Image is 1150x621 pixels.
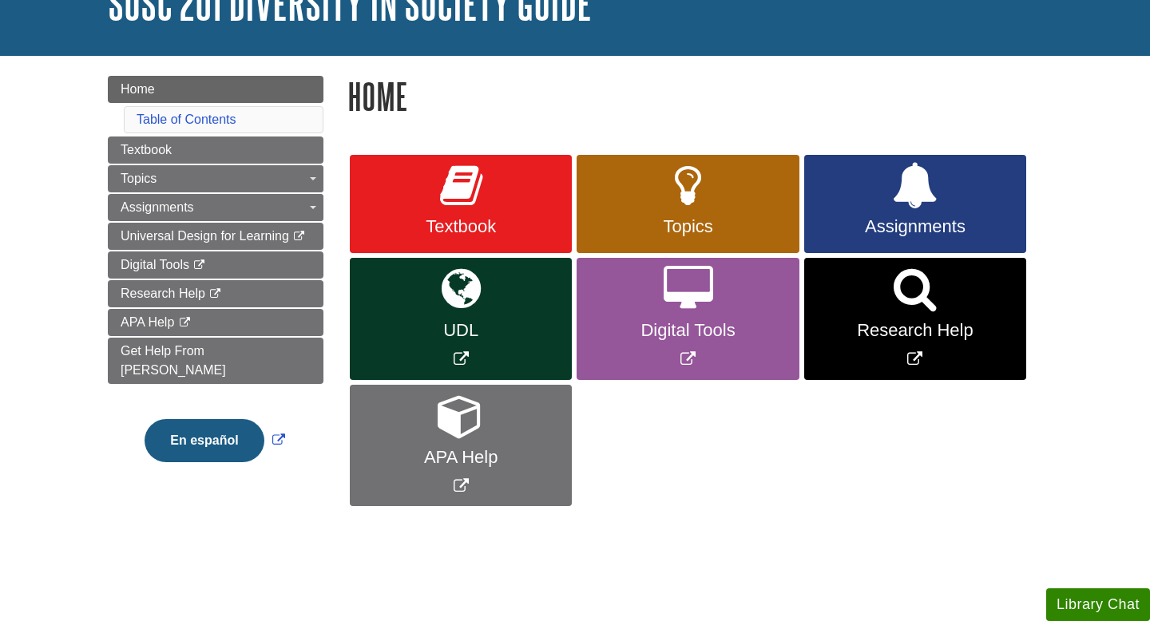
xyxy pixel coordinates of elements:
[121,258,189,271] span: Digital Tools
[192,260,206,271] i: This link opens in a new window
[121,143,172,156] span: Textbook
[577,155,799,254] a: Topics
[121,315,174,329] span: APA Help
[141,433,288,447] a: Link opens in new window
[108,251,323,279] a: Digital Tools
[804,155,1026,254] a: Assignments
[108,194,323,221] a: Assignments
[589,216,787,237] span: Topics
[121,82,155,96] span: Home
[108,136,323,164] a: Textbook
[362,216,560,237] span: Textbook
[108,76,323,103] a: Home
[577,258,799,380] a: Link opens in new window
[350,155,572,254] a: Textbook
[108,165,323,192] a: Topics
[362,447,560,468] span: APA Help
[1046,588,1150,621] button: Library Chat
[121,287,205,300] span: Research Help
[362,320,560,341] span: UDL
[108,76,323,489] div: Guide Page Menu
[350,258,572,380] a: Link opens in new window
[108,338,323,384] a: Get Help From [PERSON_NAME]
[137,113,236,126] a: Table of Contents
[804,258,1026,380] a: Link opens in new window
[121,229,289,243] span: Universal Design for Learning
[350,385,572,507] a: Link opens in new window
[121,200,194,214] span: Assignments
[347,76,1042,117] h1: Home
[589,320,787,341] span: Digital Tools
[816,320,1014,341] span: Research Help
[816,216,1014,237] span: Assignments
[108,223,323,250] a: Universal Design for Learning
[178,318,192,328] i: This link opens in a new window
[121,344,226,377] span: Get Help From [PERSON_NAME]
[108,280,323,307] a: Research Help
[121,172,157,185] span: Topics
[108,309,323,336] a: APA Help
[292,231,306,242] i: This link opens in a new window
[208,289,222,299] i: This link opens in a new window
[145,419,264,462] button: En español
